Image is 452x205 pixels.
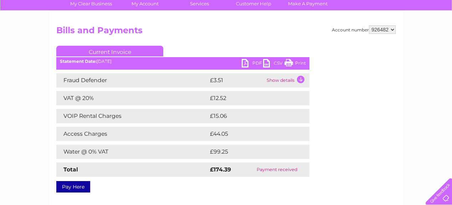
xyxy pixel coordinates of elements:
[56,25,396,39] h2: Bills and Payments
[405,30,422,36] a: Contact
[208,109,294,123] td: £15.06
[265,73,309,87] td: Show details
[56,145,208,159] td: Water @ 0% VAT
[56,127,208,141] td: Access Charges
[390,30,400,36] a: Blog
[210,166,231,173] strong: £174.39
[56,73,208,87] td: Fraud Defender
[245,162,309,177] td: Payment received
[56,59,309,64] div: [DATE]
[318,4,367,12] a: 0333 014 3131
[208,145,295,159] td: £99.25
[208,127,295,141] td: £44.05
[56,181,90,192] a: Pay Here
[428,30,445,36] a: Log out
[208,73,265,87] td: £3.51
[60,59,97,64] b: Statement Date:
[284,59,306,69] a: Print
[263,59,284,69] a: CSV
[58,4,395,35] div: Clear Business is a trading name of Verastar Limited (registered in [GEOGRAPHIC_DATA] No. 3667643...
[56,46,163,56] a: Current Invoice
[56,109,208,123] td: VOIP Rental Charges
[242,59,263,69] a: PDF
[56,91,208,105] td: VAT @ 20%
[16,19,52,40] img: logo.png
[327,30,340,36] a: Water
[332,25,396,34] div: Account number
[344,30,360,36] a: Energy
[63,166,78,173] strong: Total
[208,91,294,105] td: £12.52
[364,30,386,36] a: Telecoms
